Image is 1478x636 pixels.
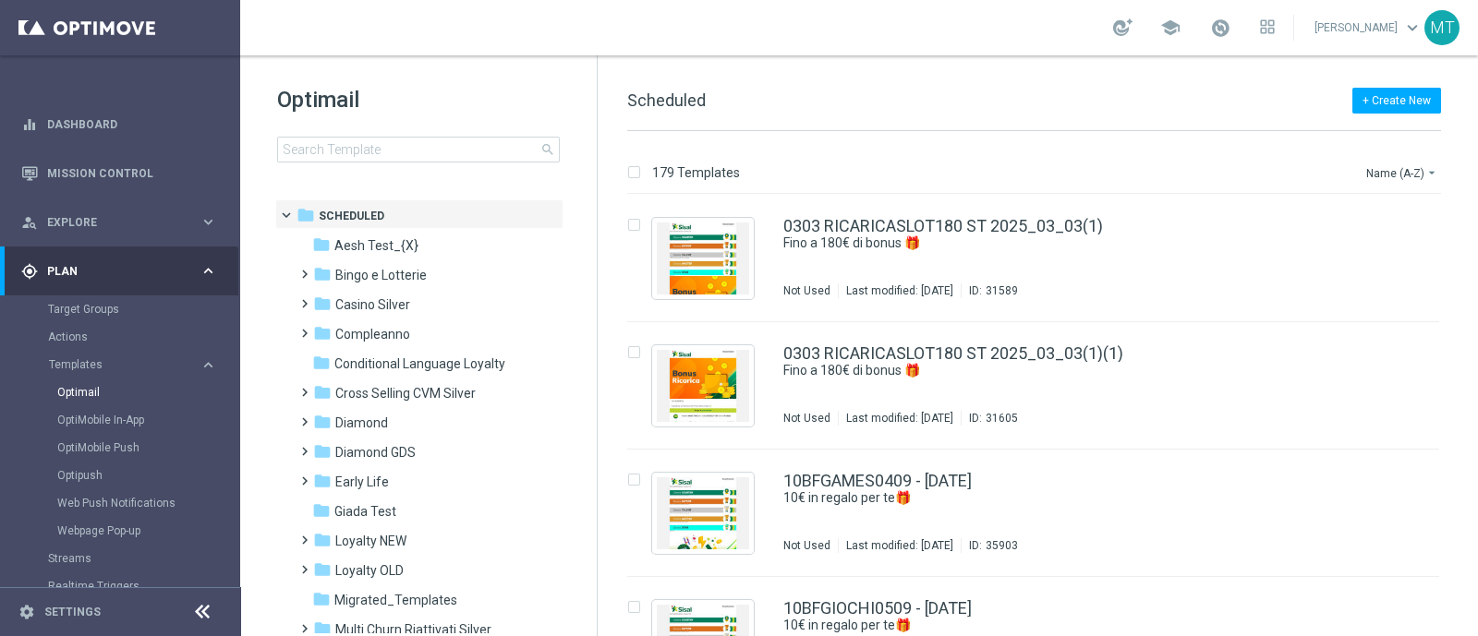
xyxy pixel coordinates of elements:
[48,357,218,372] button: Templates keyboard_arrow_right
[313,265,332,283] i: folder
[312,590,331,608] i: folder
[783,234,1362,252] div: Fino a 180€ di bonus 🎁​
[57,413,192,427] a: OptiMobile In-App
[313,442,332,461] i: folder
[986,283,1018,298] div: 31589
[48,579,192,594] a: Realtime Triggers
[335,562,404,579] span: Loyalty OLD
[313,383,332,402] i: folder
[312,354,331,372] i: folder
[47,266,200,277] span: Plan
[334,237,418,254] span: Aesh Test_{X}
[313,294,332,313] i: folder
[21,149,217,198] div: Mission Control
[609,195,1474,322] div: Press SPACE to select this row.
[335,474,389,490] span: Early Life
[200,356,217,374] i: keyboard_arrow_right
[21,263,38,280] i: gps_fixed
[334,592,457,608] span: Migrated_Templates
[839,411,961,426] div: Last modified: [DATE]
[839,538,961,553] div: Last modified: [DATE]
[313,324,332,342] i: folder
[313,472,332,490] i: folder
[49,359,200,370] div: Templates
[57,489,238,517] div: Web Push Notifications
[783,489,1362,507] div: 10€ in regalo per te🎁
[57,523,192,538] a: Webpage Pop-up
[21,214,38,231] i: person_search
[313,413,332,431] i: folder
[319,208,384,224] span: Scheduled
[57,434,238,462] div: OptiMobile Push
[783,411,830,426] div: Not Used
[20,166,218,181] button: Mission Control
[21,116,38,133] i: equalizer
[1424,10,1460,45] div: MT
[783,362,1319,379] a: Fino a 180€ di bonus 🎁​
[334,503,396,520] span: Giada Test
[609,450,1474,577] div: Press SPACE to select this row.
[335,444,416,461] span: Diamond GDS
[57,440,192,455] a: OptiMobile Push
[335,385,476,402] span: Cross Selling CVM Silver
[783,362,1362,379] div: Fino a 180€ di bonus 🎁​
[200,262,217,280] i: keyboard_arrow_right
[57,385,192,400] a: Optimail
[21,100,217,149] div: Dashboard
[783,473,972,489] a: 10BFGAMES0409 - [DATE]
[334,355,505,372] span: Conditional Language Loyalty
[48,295,238,323] div: Target Groups
[627,90,706,110] span: Scheduled
[48,302,192,317] a: Target Groups
[48,330,192,344] a: Actions
[297,206,315,224] i: folder
[783,617,1319,634] a: 10€ in regalo per te🎁
[200,213,217,231] i: keyboard_arrow_right
[47,100,217,149] a: Dashboard
[1313,14,1424,42] a: [PERSON_NAME]keyboard_arrow_down
[986,411,1018,426] div: 31605
[20,215,218,230] button: person_search Explore keyboard_arrow_right
[609,322,1474,450] div: Press SPACE to select this row.
[783,617,1362,634] div: 10€ in regalo per te🎁
[783,283,830,298] div: Not Used
[335,326,410,342] span: Compleanno
[47,149,217,198] a: Mission Control
[48,545,238,572] div: Streams
[1160,18,1181,38] span: school
[1364,162,1441,184] button: Name (A-Z)arrow_drop_down
[783,345,1123,362] a: 0303 RICARICASLOT180 ST 2025_03_03(1)(1)
[313,560,332,579] i: folder
[312,235,331,254] i: folder
[48,351,238,545] div: Templates
[21,214,200,231] div: Explore
[57,406,238,434] div: OptiMobile In-App
[961,538,1018,553] div: ID:
[47,217,200,228] span: Explore
[57,462,238,489] div: Optipush
[652,164,740,181] p: 179 Templates
[277,85,560,114] h1: Optimail
[44,606,101,618] a: Settings
[783,538,830,553] div: Not Used
[335,296,410,313] span: Casino Silver
[49,359,181,370] span: Templates
[783,234,1319,252] a: Fino a 180€ di bonus 🎁​
[1402,18,1423,38] span: keyboard_arrow_down
[57,468,192,483] a: Optipush
[335,533,406,549] span: Loyalty NEW
[961,283,1018,298] div: ID:
[961,411,1018,426] div: ID:
[20,264,218,279] button: gps_fixed Plan keyboard_arrow_right
[783,600,972,617] a: 10BFGIOCHI0509 - [DATE]
[986,538,1018,553] div: 35903
[312,501,331,520] i: folder
[335,267,427,283] span: Bingo e Lotterie
[313,531,332,549] i: folder
[21,263,200,280] div: Plan
[1352,88,1441,114] button: + Create New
